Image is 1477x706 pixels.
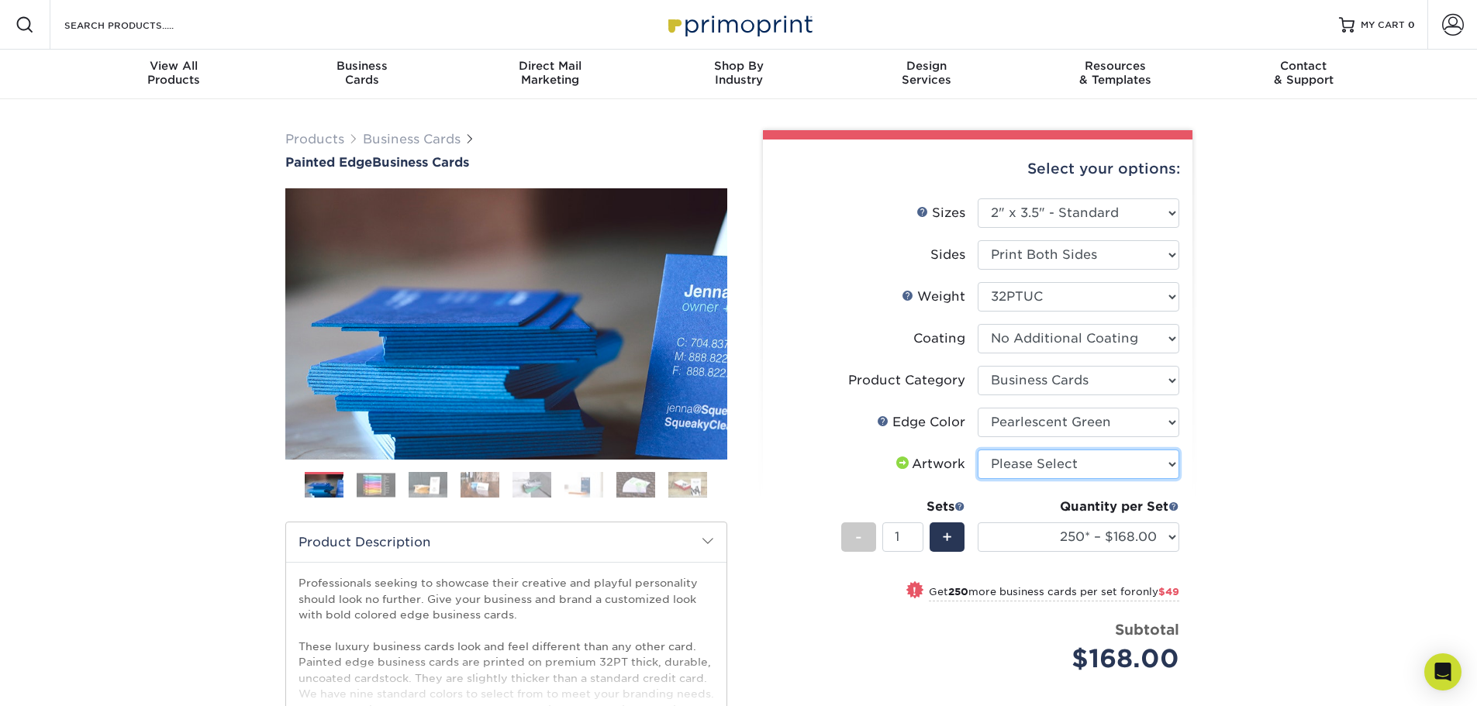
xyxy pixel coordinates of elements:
[456,59,644,87] div: Marketing
[948,586,968,598] strong: 250
[913,329,965,348] div: Coating
[644,50,833,99] a: Shop ByIndustry
[1210,59,1398,87] div: & Support
[1424,653,1461,691] div: Open Intercom Messenger
[456,59,644,73] span: Direct Mail
[661,8,816,41] img: Primoprint
[285,132,344,146] a: Products
[913,583,916,599] span: !
[1021,59,1210,87] div: & Templates
[833,59,1021,73] span: Design
[833,59,1021,87] div: Services
[616,471,655,498] img: Business Cards 07
[80,50,268,99] a: View AllProducts
[285,155,727,170] h1: Business Cards
[1361,19,1405,32] span: MY CART
[930,246,965,264] div: Sides
[4,659,132,701] iframe: Google Customer Reviews
[1115,621,1179,638] strong: Subtotal
[363,132,461,146] a: Business Cards
[1210,50,1398,99] a: Contact& Support
[285,155,372,170] span: Painted Edge
[461,471,499,498] img: Business Cards 04
[1158,586,1179,598] span: $49
[1136,586,1179,598] span: only
[285,155,727,170] a: Painted EdgeBusiness Cards
[833,50,1021,99] a: DesignServices
[267,59,456,73] span: Business
[1021,50,1210,99] a: Resources& Templates
[893,455,965,474] div: Artwork
[841,498,965,516] div: Sets
[512,471,551,498] img: Business Cards 05
[63,15,214,34] input: SEARCH PRODUCTS.....
[644,59,833,87] div: Industry
[929,586,1179,601] small: Get more business cards per set for
[409,471,447,498] img: Business Cards 03
[285,103,727,545] img: Painted Edge 01
[668,471,707,498] img: Business Cards 08
[305,467,343,505] img: Business Cards 01
[1021,59,1210,73] span: Resources
[978,498,1179,516] div: Quantity per Set
[357,473,395,497] img: Business Cards 02
[267,59,456,87] div: Cards
[644,59,833,73] span: Shop By
[267,50,456,99] a: BusinessCards
[1408,19,1415,30] span: 0
[564,471,603,498] img: Business Cards 06
[942,525,952,549] span: +
[902,288,965,306] div: Weight
[80,59,268,73] span: View All
[775,139,1180,198] div: Select your options:
[1210,59,1398,73] span: Contact
[916,204,965,222] div: Sizes
[848,371,965,390] div: Product Category
[989,640,1179,677] div: $168.00
[456,50,644,99] a: Direct MailMarketing
[80,59,268,87] div: Products
[877,413,965,432] div: Edge Color
[286,522,726,562] h2: Product Description
[855,525,862,549] span: -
